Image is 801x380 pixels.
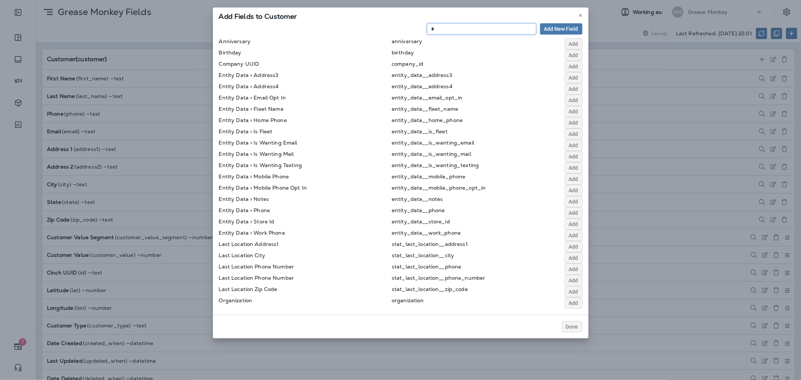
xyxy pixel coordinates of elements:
[569,267,578,272] span: Add
[569,154,578,159] span: Add
[565,140,582,151] button: Add
[569,188,578,193] span: Add
[565,173,582,185] button: Add
[392,185,486,196] div: entity_data__mobile_phone_opt_in
[569,199,578,204] span: Add
[569,278,578,283] span: Add
[392,72,486,83] div: entity_data__address3
[219,207,313,219] div: Entity Data > Phone
[565,117,582,128] button: Add
[219,275,313,286] div: Last Location Phone Number
[219,230,313,241] div: Entity Data > Work Phone
[569,300,578,306] span: Add
[565,151,582,162] button: Add
[569,75,578,80] span: Add
[392,95,486,106] div: entity_data__email_opt_in
[569,222,578,227] span: Add
[565,230,582,241] button: Add
[569,120,578,125] span: Add
[569,86,578,92] span: Add
[219,140,313,151] div: Entity Data > Is Wanting Email
[569,233,578,238] span: Add
[392,50,486,61] div: birthday
[392,264,486,275] div: stat_last_location__phone
[392,140,486,151] div: entity_data__is_wanting_email
[569,53,578,58] span: Add
[392,162,486,173] div: entity_data__is_wanting_texting
[219,264,313,275] div: Last Location Phone Number
[392,117,486,128] div: entity_data__home_phone
[392,230,486,241] div: entity_data__work_phone
[219,173,313,185] div: Entity Data > Mobile Phone
[219,151,313,162] div: Entity Data > Is Wanting Mail
[219,196,313,207] div: Entity Data > Notes
[392,128,486,140] div: entity_data__is_fleet
[565,61,582,72] button: Add
[565,207,582,219] button: Add
[219,286,313,297] div: Last Location Zip Code
[565,241,582,252] button: Add
[219,162,313,173] div: Entity Data > Is Wanting Texting
[569,143,578,148] span: Add
[565,72,582,83] button: Add
[569,131,578,137] span: Add
[392,196,486,207] div: entity_data__notes
[565,50,582,61] button: Add
[219,72,313,83] div: Entity Data > Address3
[569,165,578,170] span: Add
[565,95,582,106] button: Add
[565,286,582,297] button: Add
[565,185,582,196] button: Add
[544,26,578,32] span: Add New Field
[392,286,486,297] div: stat_last_location__zip_code
[219,117,313,128] div: Entity Data > Home Phone
[392,252,486,264] div: stat_last_location__city
[219,297,313,309] div: Organization
[219,128,313,140] div: Entity Data > Is Fleet
[569,255,578,261] span: Add
[219,61,313,72] div: Company UUID
[392,83,486,95] div: entity_data__address4
[569,98,578,103] span: Add
[565,38,582,50] button: Add
[569,109,578,114] span: Add
[213,8,588,23] div: Add Fields to Customer
[219,106,313,117] div: Entity Data > Fleet Name
[392,219,486,230] div: entity_data__store_id
[392,61,486,72] div: company_id
[565,162,582,173] button: Add
[569,64,578,69] span: Add
[392,241,486,252] div: stat_last_location__address1
[219,219,313,230] div: Entity Data > Store Id
[569,210,578,216] span: Add
[569,244,578,249] span: Add
[565,196,582,207] button: Add
[562,321,582,332] button: Done
[219,83,313,95] div: Entity Data > Address4
[565,275,582,286] button: Add
[219,252,313,264] div: Last Location City
[219,38,313,50] div: Anniversary
[569,176,578,182] span: Add
[392,151,486,162] div: entity_data__is_wanting_mail
[565,219,582,230] button: Add
[392,38,486,50] div: anniversary
[565,252,582,264] button: Add
[565,128,582,140] button: Add
[565,264,582,275] button: Add
[219,185,313,196] div: Entity Data > Mobile Phone Opt In
[392,207,486,219] div: entity_data__phone
[565,83,582,95] button: Add
[392,297,486,309] div: organization
[219,50,313,61] div: Birthday
[219,95,313,106] div: Entity Data > Email Opt In
[219,241,313,252] div: Last Location Address1
[392,173,486,185] div: entity_data__mobile_phone
[540,23,582,35] button: Add New Field
[569,289,578,294] span: Add
[569,41,578,47] span: Add
[566,324,578,329] span: Done
[392,275,486,286] div: stat_last_location__phone_number
[565,297,582,309] button: Add
[565,106,582,117] button: Add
